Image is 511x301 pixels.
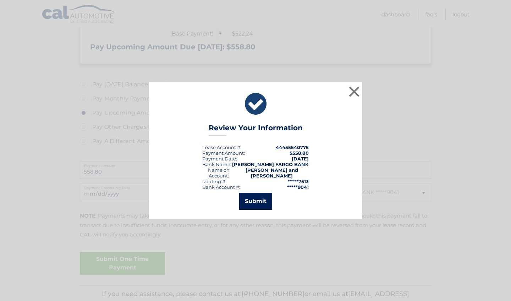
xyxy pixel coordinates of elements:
[292,156,309,162] span: [DATE]
[209,124,303,136] h3: Review Your Information
[202,156,236,162] span: Payment Date
[232,162,309,167] strong: [PERSON_NAME] FARGO BANK
[202,156,237,162] div: :
[239,193,272,210] button: Submit
[347,84,361,99] button: ×
[202,144,241,150] div: Lease Account #:
[202,150,245,156] div: Payment Amount:
[202,179,226,184] div: Routing #:
[202,167,235,179] div: Name on Account:
[246,167,298,179] strong: [PERSON_NAME] and [PERSON_NAME]
[202,184,240,190] div: Bank Account #:
[276,144,309,150] strong: 44455540775
[290,150,309,156] span: $558.80
[202,162,231,167] div: Bank Name:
